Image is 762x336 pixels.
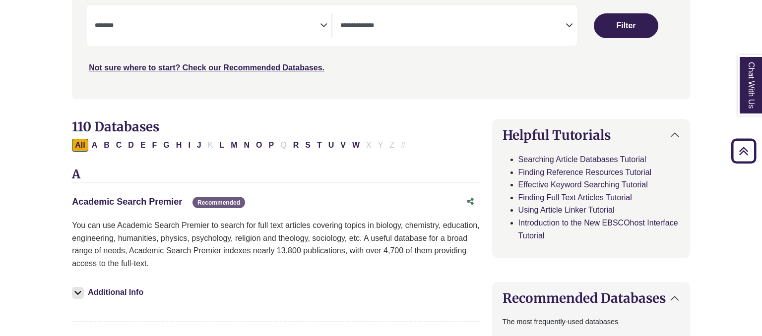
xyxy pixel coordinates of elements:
span: 110 Databases [72,118,159,135]
button: Share this database [460,192,480,211]
a: Effective Keyword Searching Tutorial [518,180,648,189]
button: Filter Results B [101,139,113,152]
button: Filter Results W [349,139,363,152]
button: Filter Results T [314,139,325,152]
div: Alpha-list to filter by first letter of database name [72,140,409,149]
button: Filter Results M [228,139,240,152]
button: Filter Results G [160,139,172,152]
a: Academic Search Premier [72,197,182,207]
textarea: Search [95,22,320,30]
button: Recommended Databases [493,282,690,314]
a: Back to Top [728,144,760,158]
a: Finding Reference Resources Tutorial [518,168,652,176]
button: Helpful Tutorials [493,119,690,151]
button: Filter Results V [337,139,349,152]
button: Filter Results H [173,139,185,152]
span: Recommended [192,197,245,208]
button: Filter Results O [253,139,265,152]
a: Finding Full Text Articles Tutorial [518,193,632,202]
button: Filter Results I [185,139,193,152]
button: Filter Results S [302,139,314,152]
a: Searching Article Databases Tutorial [518,155,646,164]
button: Filter Results A [89,139,101,152]
a: Not sure where to start? Check our Recommended Databases. [89,63,324,72]
button: Filter Results R [290,139,302,152]
p: You can use Academic Search Premier to search for full text articles covering topics in biology, ... [72,219,480,270]
button: Filter Results F [149,139,160,152]
button: Filter Results P [266,139,277,152]
button: Filter Results C [113,139,125,152]
h3: A [72,168,480,182]
button: Filter Results U [325,139,337,152]
button: Filter Results N [241,139,253,152]
p: The most frequently-used databases [503,316,680,328]
button: Filter Results J [194,139,204,152]
button: Filter Results D [125,139,137,152]
button: Filter Results E [137,139,149,152]
button: Submit for Search Results [594,13,658,38]
button: Additional Info [72,285,146,299]
a: Introduction to the New EBSCOhost Interface Tutorial [518,219,678,240]
button: All [72,139,88,152]
button: Filter Results L [216,139,227,152]
textarea: Search [340,22,566,30]
a: Using Article Linker Tutorial [518,206,615,214]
